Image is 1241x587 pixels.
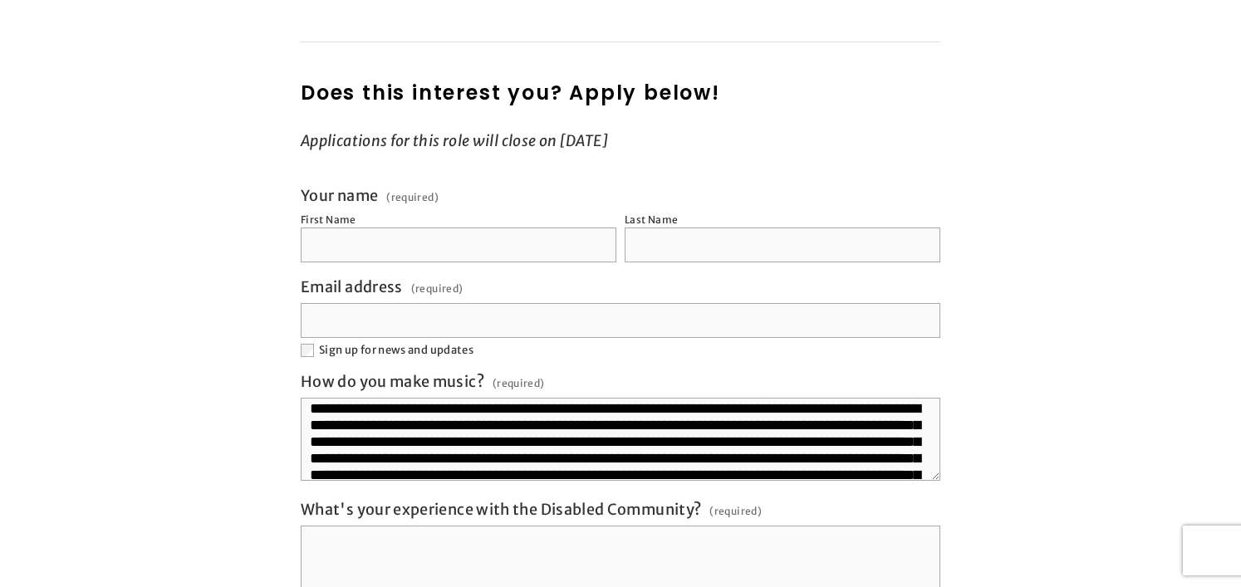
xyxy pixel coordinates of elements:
span: (required) [411,277,464,300]
span: Sign up for news and updates [319,343,473,357]
span: Email address [301,277,403,296]
span: (required) [709,500,762,522]
span: (required) [493,372,545,394]
em: Applications for this role will close on [DATE] [301,131,608,150]
span: How do you make music? [301,372,484,391]
span: What's your experience with the Disabled Community? [301,500,701,519]
span: (required) [386,193,439,203]
div: Last Name [625,213,678,226]
input: Sign up for news and updates [301,344,314,357]
span: Your name [301,186,378,205]
h2: Does this interest you? Apply below! [301,78,940,108]
div: First Name [301,213,356,226]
